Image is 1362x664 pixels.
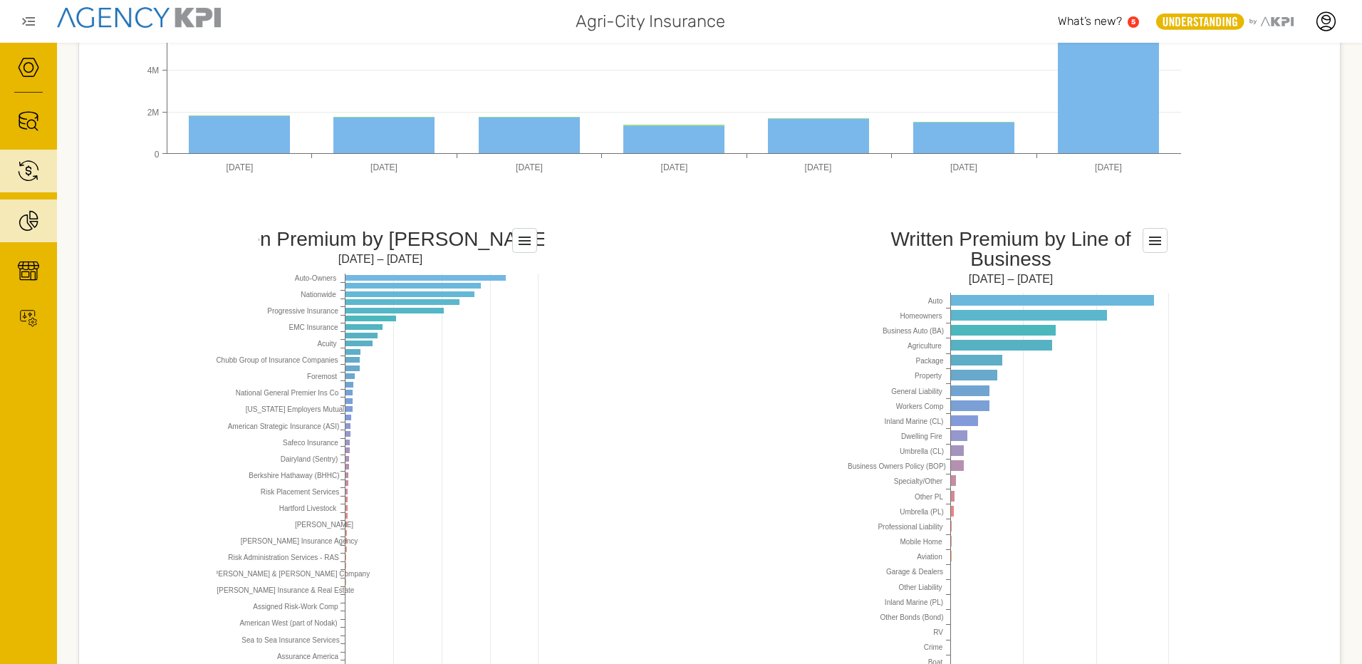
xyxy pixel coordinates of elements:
[283,439,338,447] tspan: Safeco Insurance
[516,162,543,172] text: [DATE]
[915,372,942,380] text: Property
[208,228,552,250] text: Written Premium by [PERSON_NAME]
[317,340,336,348] tspan: Acuity
[1131,18,1135,26] text: 5
[1095,162,1122,172] text: [DATE]
[933,628,943,636] text: RV
[216,356,338,364] tspan: Chubb Group of Insurance Companies
[294,274,336,282] tspan: Auto-Owners
[241,636,339,644] tspan: Sea to Sea Insurance Services
[891,388,942,395] text: General Liability
[927,297,942,305] text: Auto
[890,228,1130,250] tspan: Written Premium by Line of
[267,307,338,315] tspan: Progressive Insurance
[917,553,942,561] text: Aviation
[301,291,336,299] tspan: Nationwide
[898,583,942,591] text: Other Liability
[899,447,943,455] text: Umbrella (CL)
[914,493,942,501] text: Other PL
[227,422,339,430] tspan: American Strategic Insurance (ASI)
[211,570,369,578] tspan: [PERSON_NAME] & [PERSON_NAME] Company
[280,455,338,463] tspan: Dairyland (Sentry)
[950,162,977,172] text: [DATE]
[235,389,338,397] tspan: National General Premier Ins Co
[253,603,338,611] tspan: Assigned Risk-Work Comp
[880,613,943,621] text: Other Bonds (Bond)
[57,7,221,28] img: agencykpi-logo-550x69-2d9e3fa8.png
[900,312,942,320] text: Homeowners
[1128,16,1139,28] a: 5
[370,162,397,172] text: [DATE]
[878,523,942,531] text: Professional Liability
[217,586,354,594] tspan: [PERSON_NAME] Insurance & Real Estate
[968,273,1053,285] text: [DATE] – [DATE]
[279,504,337,512] tspan: Hartford Livestock
[885,568,942,576] tspan: Garage & Dealers
[882,327,943,335] text: Business Auto (BA)
[245,405,344,413] tspan: [US_STATE] Employers Mutual
[260,488,339,496] tspan: Risk Placement Services
[338,253,422,265] text: [DATE] – [DATE]
[154,150,159,160] text: 0
[228,554,339,561] tspan: Risk Administration Services - RAS
[306,373,336,380] tspan: Foremost
[908,342,942,350] text: Agriculture
[288,323,338,331] tspan: EMC Insurance
[226,162,253,172] text: [DATE]
[901,432,942,440] text: Dwelling Fire
[660,162,687,172] text: [DATE]
[884,417,943,425] text: Inland Marine (CL)
[915,357,943,365] text: Package
[900,508,944,516] text: Umbrella (PL)
[239,619,337,627] tspan: American West (part of Nodak)
[900,538,942,546] text: Mobile Home
[804,162,831,172] text: [DATE]
[240,537,358,545] tspan: [PERSON_NAME] Insurance Agency
[147,108,159,118] text: 2M
[147,66,159,76] text: 4M
[1058,14,1122,28] span: What’s new?
[294,521,353,529] tspan: [PERSON_NAME]
[970,248,1051,270] tspan: Business
[923,643,942,651] text: Crime
[576,9,725,34] span: Agri-City Insurance
[893,477,942,485] text: Specialty/Other
[249,472,339,479] tspan: Berkshire Hathaway (BHHC)
[884,598,942,606] text: Inland Marine (PL)
[848,462,946,470] text: Business Owners Policy (BOP)
[895,403,943,410] text: Workers Comp
[276,653,338,660] tspan: Assurance America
